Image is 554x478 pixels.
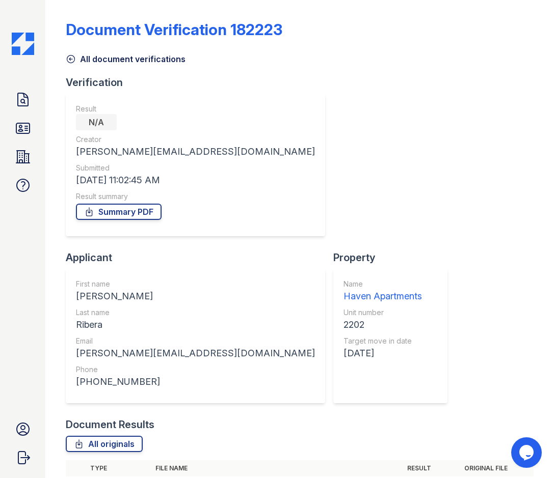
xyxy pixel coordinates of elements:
[76,191,315,202] div: Result summary
[460,460,534,476] th: Original file
[511,437,544,468] iframe: chat widget
[151,460,403,476] th: File name
[76,104,315,114] div: Result
[66,75,333,90] div: Verification
[66,20,282,39] div: Document Verification 182223
[76,114,117,130] div: N/A
[76,375,315,389] div: [PHONE_NUMBER]
[76,279,315,289] div: First name
[66,436,143,452] a: All originals
[76,364,315,375] div: Phone
[12,33,34,55] img: CE_Icon_Blue-c292c112584629df590d857e76928e9f676e5b41ef8f769ba2f05ee15b207248.png
[76,346,315,360] div: [PERSON_NAME][EMAIL_ADDRESS][DOMAIN_NAME]
[76,336,315,346] div: Email
[344,279,422,289] div: Name
[333,250,456,265] div: Property
[344,336,422,346] div: Target move in date
[76,289,315,303] div: [PERSON_NAME]
[344,307,422,318] div: Unit number
[76,173,315,187] div: [DATE] 11:02:45 AM
[86,460,151,476] th: Type
[66,417,154,432] div: Document Results
[76,307,315,318] div: Last name
[76,163,315,173] div: Submitted
[76,134,315,145] div: Creator
[403,460,460,476] th: Result
[344,289,422,303] div: Haven Apartments
[344,279,422,303] a: Name Haven Apartments
[76,318,315,332] div: Ribera
[66,250,333,265] div: Applicant
[76,145,315,159] div: [PERSON_NAME][EMAIL_ADDRESS][DOMAIN_NAME]
[344,346,422,360] div: [DATE]
[344,318,422,332] div: 2202
[76,204,162,220] a: Summary PDF
[66,53,186,65] a: All document verifications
